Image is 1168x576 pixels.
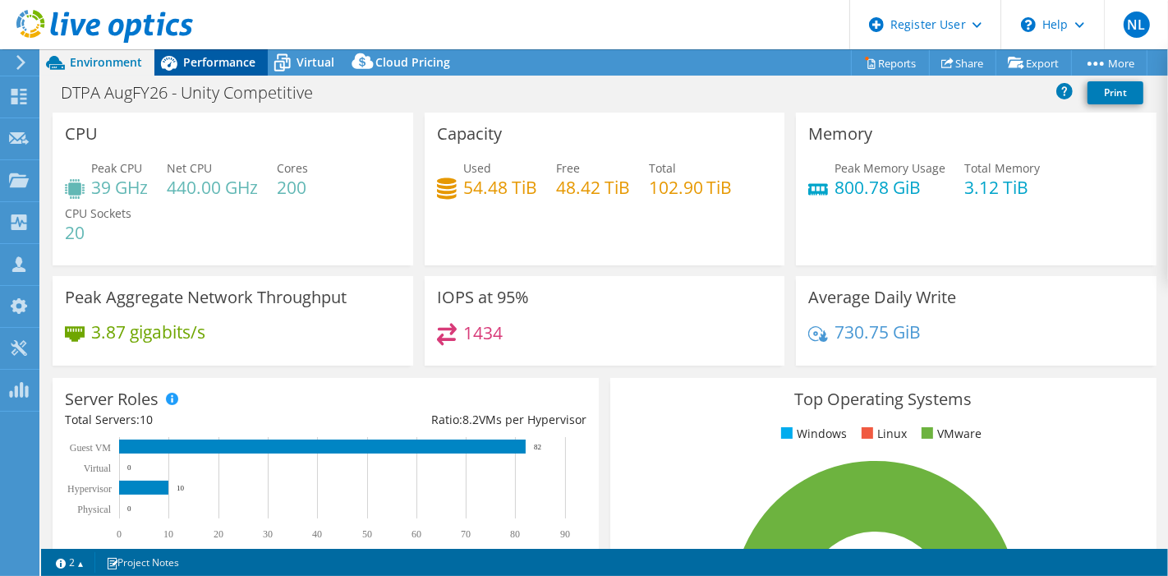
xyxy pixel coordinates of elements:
h3: Memory [808,125,872,143]
span: Cores [277,160,308,176]
span: Free [556,160,580,176]
h3: Capacity [437,125,502,143]
li: Linux [858,425,907,443]
li: Windows [777,425,847,443]
span: 8.2 [462,412,479,427]
h4: 3.87 gigabits/s [91,323,205,341]
a: More [1071,50,1147,76]
text: 30 [263,528,273,540]
span: Peak Memory Usage [835,160,945,176]
span: Total Memory [964,160,1040,176]
text: 80 [510,528,520,540]
div: Total Servers: [65,411,325,429]
text: Virtual [84,463,112,474]
a: Export [996,50,1072,76]
span: CPU Sockets [65,205,131,221]
text: Physical [77,504,111,515]
text: 10 [177,484,185,492]
h4: 800.78 GiB [835,178,945,196]
text: Hypervisor [67,483,112,495]
h3: Peak Aggregate Network Throughput [65,288,347,306]
span: Total [649,160,676,176]
a: Reports [851,50,930,76]
a: Print [1088,81,1143,104]
span: Performance [183,54,255,70]
text: 10 [163,528,173,540]
span: Virtual [297,54,334,70]
span: Cloud Pricing [375,54,450,70]
span: Used [463,160,491,176]
text: 60 [412,528,421,540]
h3: Average Daily Write [808,288,956,306]
h1: DTPA AugFY26 - Unity Competitive [53,84,338,102]
h4: 48.42 TiB [556,178,630,196]
li: VMware [917,425,982,443]
h4: 440.00 GHz [167,178,258,196]
svg: \n [1021,17,1036,32]
text: Guest VM [70,442,111,454]
h3: CPU [65,125,98,143]
span: NL [1124,12,1150,38]
span: Environment [70,54,142,70]
span: Peak CPU [91,160,142,176]
h4: 3.12 TiB [964,178,1040,196]
text: 0 [127,505,131,513]
h4: 1434 [463,324,503,342]
h4: 102.90 TiB [649,178,733,196]
text: 40 [312,528,322,540]
text: 82 [534,443,541,451]
h4: 20 [65,223,131,242]
text: 0 [127,463,131,472]
h4: 54.48 TiB [463,178,537,196]
text: 70 [461,528,471,540]
h3: Top Operating Systems [623,390,1144,408]
text: 90 [560,528,570,540]
h4: 39 GHz [91,178,148,196]
span: 10 [140,412,153,427]
h4: 200 [277,178,308,196]
a: 2 [44,552,95,573]
a: Project Notes [94,552,191,573]
text: 50 [362,528,372,540]
text: 0 [117,528,122,540]
a: Share [929,50,996,76]
h4: 730.75 GiB [835,323,921,341]
div: Ratio: VMs per Hypervisor [325,411,586,429]
text: 20 [214,528,223,540]
span: Net CPU [167,160,212,176]
h3: IOPS at 95% [437,288,529,306]
h3: Server Roles [65,390,159,408]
